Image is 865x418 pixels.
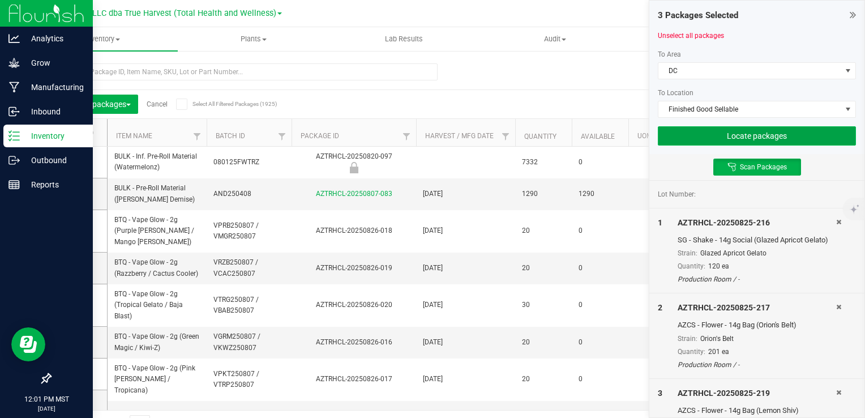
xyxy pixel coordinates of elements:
p: [DATE] [5,404,88,413]
p: Grow [20,56,88,70]
span: Each [635,257,684,279]
div: AZTRHCL-20250825-217 [678,302,836,314]
p: (2 g ea.) [635,231,684,242]
span: BTQ - Vape Glow - 2g (Purple [PERSON_NAME] / Mango [PERSON_NAME]) [114,215,200,248]
span: [DATE] [423,263,508,274]
p: (2 g ea.) [635,379,684,390]
span: Plants [178,34,328,44]
p: Manufacturing [20,80,88,94]
span: Each [635,369,684,390]
inline-svg: Inventory [8,130,20,142]
a: Filter [496,127,515,146]
span: 20 [522,263,565,274]
span: 1290 [579,189,622,199]
p: (2 g ea.) [635,268,684,279]
span: 0 [579,157,622,168]
span: Select All Filtered Packages (1925) [192,101,249,107]
span: AND250408 [213,189,285,199]
div: AZTRHCL-20250826-016 [290,337,418,348]
div: AZTRHCL-20250826-018 [290,225,418,236]
div: Production Room / - [678,360,836,370]
a: Filter [188,127,207,146]
span: 0 [579,225,622,236]
a: Filter [397,127,416,146]
a: Lab Results [329,27,479,51]
span: Each [635,331,684,353]
button: Locate packages [59,95,138,114]
p: (2 g ea.) [635,305,684,316]
span: Gram [635,157,684,168]
span: Lot Number: [658,189,696,199]
span: VRZB250807 / VCAC250807 [213,257,285,279]
span: 1 [658,218,662,227]
span: 0 [579,263,622,274]
a: Available [581,133,615,140]
span: 0 [579,300,622,310]
a: AZTRHCL-20250807-083 [316,190,392,198]
span: BTQ - Vape Glow - 2g (Green Magic / Kiwi-Z) [114,331,200,353]
span: 2 [658,303,662,312]
span: VPRB250807 / VMGR250807 [213,220,285,242]
span: Audit [480,34,630,44]
p: 12:01 PM MST [5,394,88,404]
span: VTRG250807 / VBAB250807 [213,295,285,316]
span: To Area [658,50,681,58]
inline-svg: Analytics [8,33,20,44]
span: Strain: [678,249,697,257]
inline-svg: Grow [8,57,20,69]
span: Inventory [27,34,178,44]
a: Filter [273,127,292,146]
p: Reports [20,178,88,191]
span: Lab Results [370,34,438,44]
span: 201 ea [708,348,729,356]
a: Inventory Counts [631,27,781,51]
span: [DATE] [423,189,508,199]
div: AZTRHCL-20250825-219 [678,387,836,399]
div: AZTRHCL-20250825-216 [678,217,836,229]
span: [DATE] [423,300,508,310]
span: Each [635,295,684,316]
a: Quantity [524,133,556,140]
span: 0 [579,374,622,385]
inline-svg: Manufacturing [8,82,20,93]
span: 3 [658,389,662,398]
button: Scan Packages [713,159,801,176]
a: Cancel [147,100,168,108]
span: 20 [522,337,565,348]
span: [DATE] [423,337,508,348]
span: DC [658,63,841,79]
span: To Location [658,89,693,97]
span: BULK - Inf. Pre-Roll Material (Watermelonz) [114,151,200,173]
span: Scan Packages [740,163,787,172]
span: [DATE] [423,225,508,236]
div: AZTRHCL-20250826-017 [290,374,418,385]
div: AZTRHCL-20250820-097 [290,151,418,173]
span: BTQ - Vape Glow - 2g (Pink [PERSON_NAME] / Tropicana) [114,363,200,396]
a: Plants [178,27,328,51]
span: VPKT250807 / VTRP250807 [213,369,285,390]
span: 30 [522,300,565,310]
a: Package ID [301,132,339,140]
inline-svg: Reports [8,179,20,190]
div: Newly Received [290,162,418,173]
span: [DATE] [423,374,508,385]
span: Quantity: [678,262,705,270]
div: SG - Shake - 14g Social (Glazed Apricot Gelato) [678,234,836,246]
span: Orion's Belt [700,335,734,343]
inline-svg: Inbound [8,106,20,117]
span: DXR FINANCE 4 LLC dba True Harvest (Total Health and Wellness) [33,8,276,18]
span: 20 [522,225,565,236]
span: 080125FWTRZ [213,157,285,168]
span: VGRM250807 / VKWZ250807 [213,331,285,353]
span: 0 [579,337,622,348]
span: 7332 [522,157,565,168]
a: Harvest / Mfg Date [425,132,494,140]
div: AZCS - Flower - 14g Bag (Lemon Shiv) [678,405,836,416]
iframe: Resource center [11,327,45,361]
a: Item Name [116,132,152,140]
p: (2 g ea.) [635,343,684,353]
span: Finished Good Sellable [658,101,841,117]
div: AZCS - Flower - 14g Bag (Orion's Belt) [678,319,836,331]
span: Gram [635,189,684,199]
span: 1290 [522,189,565,199]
